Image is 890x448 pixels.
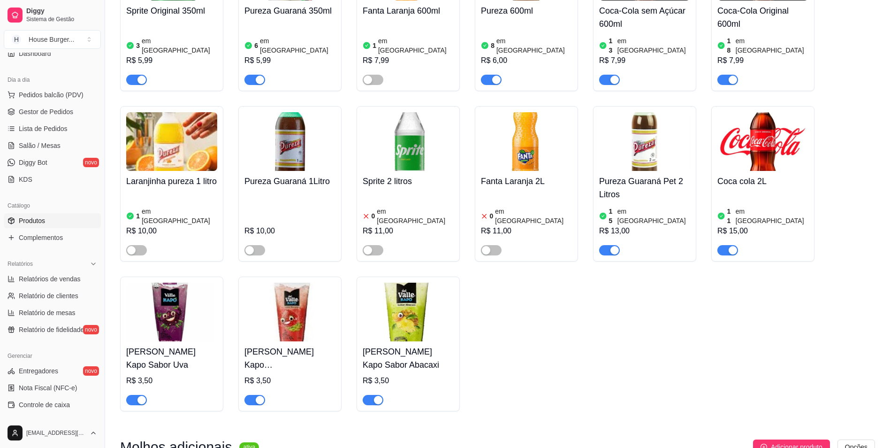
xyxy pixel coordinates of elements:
h4: [PERSON_NAME] Kapo Sabor Abacaxi [363,345,454,371]
span: Complementos [19,233,63,242]
span: Relatório de clientes [19,291,78,301]
span: Dashboard [19,49,51,58]
div: R$ 5,99 [126,55,217,66]
div: R$ 3,50 [126,375,217,386]
h4: Sprite 2 litros [363,175,454,188]
span: Controle de caixa [19,400,70,409]
div: House Burger ... [29,35,74,44]
span: Lista de Pedidos [19,124,68,133]
button: [EMAIL_ADDRESS][DOMAIN_NAME] [4,422,101,444]
a: DiggySistema de Gestão [4,4,101,26]
button: Pedidos balcão (PDV) [4,87,101,102]
img: product-image [126,283,217,341]
span: Nota Fiscal (NFC-e) [19,383,77,393]
a: Relatórios de vendas [4,271,101,286]
article: 18 [727,36,734,55]
article: em [GEOGRAPHIC_DATA] [617,207,690,225]
div: R$ 5,99 [244,55,335,66]
div: R$ 7,99 [599,55,690,66]
a: Lista de Pedidos [4,121,101,136]
div: R$ 3,50 [244,375,335,386]
span: Produtos [19,216,45,225]
a: Controle de fiado [4,414,101,429]
div: R$ 15,00 [717,225,808,237]
span: KDS [19,175,32,184]
article: 8 [491,41,494,50]
span: Salão / Mesas [19,141,61,150]
span: Gestor de Pedidos [19,107,73,116]
a: KDS [4,172,101,187]
h4: Pureza Guaraná 1Litro [244,175,335,188]
a: Controle de caixa [4,397,101,412]
article: 6 [254,41,258,50]
a: Dashboard [4,46,101,61]
span: [EMAIL_ADDRESS][DOMAIN_NAME] [26,429,86,437]
span: Diggy [26,7,97,15]
div: Dia a dia [4,72,101,87]
div: R$ 7,99 [717,55,808,66]
span: Entregadores [19,366,58,376]
button: Select a team [4,30,101,49]
article: 15 [609,207,616,225]
article: em [GEOGRAPHIC_DATA] [377,207,454,225]
a: Relatório de clientes [4,288,101,303]
div: R$ 10,00 [126,225,217,237]
a: Produtos [4,213,101,228]
h4: Coca-Cola sem Açúcar 600ml [599,4,690,31]
a: Nota Fiscal (NFC-e) [4,380,101,395]
h4: Pureza Guaraná 350ml [244,4,335,17]
img: product-image [244,283,335,341]
article: em [GEOGRAPHIC_DATA] [496,36,572,55]
div: Gerenciar [4,348,101,363]
h4: Pureza Guaraná Pet 2 Litros [599,175,690,201]
h4: Fanta Laranja 600ml [363,4,454,17]
h4: Fanta Laranja 2L [481,175,572,188]
a: Diggy Botnovo [4,155,101,170]
img: product-image [363,112,454,171]
article: em [GEOGRAPHIC_DATA] [617,36,690,55]
h4: Coca-Cola Original 600ml [717,4,808,31]
div: R$ 6,00 [481,55,572,66]
span: H [12,35,21,44]
article: em [GEOGRAPHIC_DATA] [142,207,217,225]
a: Gestor de Pedidos [4,104,101,119]
a: Entregadoresnovo [4,363,101,378]
h4: Coca cola 2L [717,175,808,188]
article: em [GEOGRAPHIC_DATA] [736,207,808,225]
article: em [GEOGRAPHIC_DATA] [495,207,572,225]
article: 0 [372,211,375,221]
div: R$ 11,00 [481,225,572,237]
img: product-image [481,112,572,171]
div: R$ 7,99 [363,55,454,66]
img: product-image [244,112,335,171]
a: Complementos [4,230,101,245]
article: em [GEOGRAPHIC_DATA] [736,36,808,55]
div: R$ 3,50 [363,375,454,386]
span: Controle de fiado [19,417,69,426]
h4: Pureza 600ml [481,4,572,17]
article: 11 [727,207,734,225]
h4: Laranjinha pureza 1 litro [126,175,217,188]
span: Sistema de Gestão [26,15,97,23]
a: Relatório de fidelidadenovo [4,322,101,337]
h4: [PERSON_NAME] Kapo Sabor Uva [126,345,217,371]
div: Catálogo [4,198,101,213]
a: Relatório de mesas [4,305,101,320]
img: product-image [717,112,808,171]
div: R$ 13,00 [599,225,690,237]
article: 1 [136,211,140,221]
a: Salão / Mesas [4,138,101,153]
span: Relatórios de vendas [19,274,81,284]
div: R$ 10,00 [244,225,335,237]
h4: Sprite Original 350ml [126,4,217,17]
article: 3 [136,41,140,50]
span: Pedidos balcão (PDV) [19,90,84,100]
span: Relatório de fidelidade [19,325,84,334]
h4: [PERSON_NAME] Kapo [PERSON_NAME] [244,345,335,371]
img: product-image [599,112,690,171]
article: em [GEOGRAPHIC_DATA] [142,36,217,55]
article: 0 [490,211,494,221]
article: 1 [373,41,376,50]
span: Diggy Bot [19,158,47,167]
article: 13 [609,36,616,55]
